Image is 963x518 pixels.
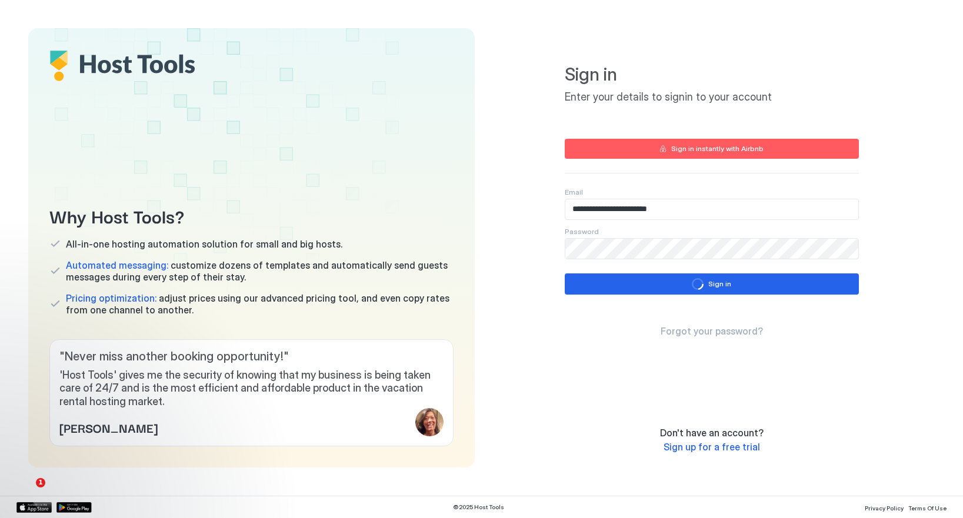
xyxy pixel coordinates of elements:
[664,441,760,453] a: Sign up for a free trial
[692,278,704,290] div: loading
[66,259,168,271] span: Automated messaging:
[415,408,444,436] div: profile
[661,325,763,337] a: Forgot your password?
[36,478,45,487] span: 1
[865,504,904,512] span: Privacy Policy
[66,292,454,316] span: adjust prices using our advanced pricing tool, and even copy rates from one channel to another.
[661,325,763,337] span: Forgot your password?
[708,279,731,289] div: Sign in
[565,139,859,159] button: Sign in instantly with Airbnb
[66,292,156,304] span: Pricing optimization:
[66,259,454,283] span: customize dozens of templates and automatically send guests messages during every step of their s...
[453,503,504,511] span: © 2025 Host Tools
[12,478,40,506] iframe: Intercom live chat
[59,349,444,364] span: " Never miss another booking opportunity! "
[565,188,583,196] span: Email
[671,143,764,154] div: Sign in instantly with Airbnb
[660,427,764,439] span: Don't have an account?
[16,502,52,513] a: App Store
[565,91,859,104] span: Enter your details to signin to your account
[664,441,760,453] span: Sign up for a free trial
[56,502,92,513] a: Google Play Store
[565,239,858,259] input: Input Field
[66,238,342,250] span: All-in-one hosting automation solution for small and big hosts.
[565,273,859,295] button: loadingSign in
[908,504,947,512] span: Terms Of Use
[565,199,858,219] input: Input Field
[9,404,244,486] iframe: Intercom notifications message
[908,501,947,513] a: Terms Of Use
[565,64,859,86] span: Sign in
[49,202,454,229] span: Why Host Tools?
[59,369,444,409] span: 'Host Tools' gives me the security of knowing that my business is being taken care of 24/7 and is...
[565,227,599,236] span: Password
[865,501,904,513] a: Privacy Policy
